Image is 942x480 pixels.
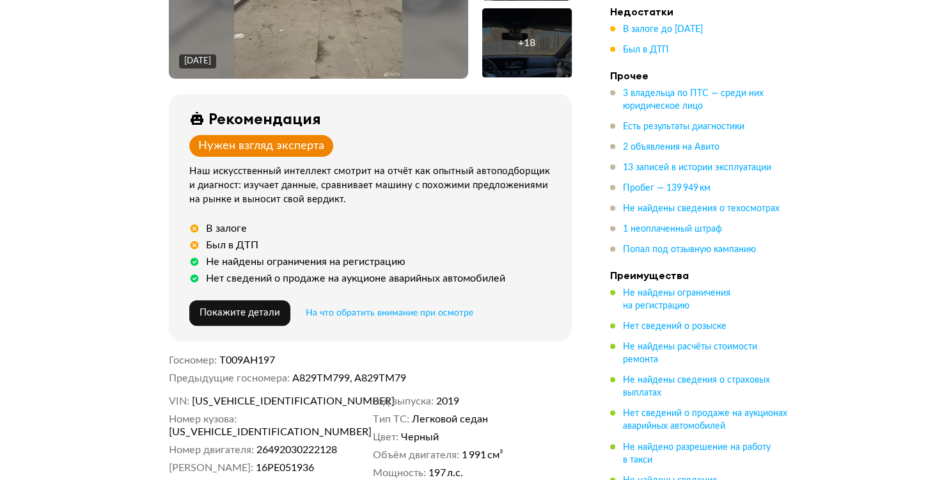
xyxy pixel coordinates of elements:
span: Нет сведений о продаже на аукционах аварийных автомобилей [623,409,787,431]
dt: VIN [169,395,189,408]
span: 13 записей в истории эксплуатации [623,163,771,172]
span: Не найдены расчёты стоимости ремонта [623,342,757,364]
div: Наш искусственный интеллект смотрит на отчёт как опытный автоподборщик и диагност: изучает данные... [189,164,556,207]
dt: Номер двигателя [169,444,254,456]
span: Легковой седан [412,413,488,426]
span: Пробег — 139 949 км [623,184,710,193]
span: Покажите детали [200,308,280,317]
div: Нет сведений о продаже на аукционе аварийных автомобилей [206,272,505,285]
div: + 18 [518,36,535,49]
dt: Предыдущие госномера [169,372,290,385]
button: Покажите детали [189,300,290,326]
div: Нужен взгляд эксперта [198,139,324,153]
dt: Объём двигателя [373,449,459,461]
span: На что обратить внимание при осмотре [306,308,473,317]
dt: Тип ТС [373,413,409,426]
dt: Госномер [169,354,217,367]
span: [US_VEHICLE_IDENTIFICATION_NUMBER] [192,395,339,408]
span: 1 991 см³ [462,449,503,461]
span: 16РЕ051936 [256,461,314,474]
dt: Номер кузова [169,413,237,426]
span: Попал под отзывную кампанию [623,245,756,254]
h4: Прочее [610,69,789,82]
div: [DATE] [184,56,211,67]
span: Не найдены сведения о техосмотрах [623,204,780,213]
span: Был в ДТП [623,45,669,54]
h4: Недостатки [610,5,789,18]
span: Нет сведений о розыске [623,322,726,331]
span: 2019 [436,395,459,408]
span: Т009АН197 [219,355,275,365]
span: 1 неоплаченный штраф [623,225,722,234]
span: 2 объявления на Авито [623,143,719,152]
span: Не найдено разрешение на работу в такси [623,442,771,464]
h4: Преимущества [610,269,789,282]
div: В залоге [206,222,247,235]
span: [US_VEHICLE_IDENTIFICATION_NUMBER] [169,426,316,438]
div: Не найдены ограничения на регистрацию [206,255,405,268]
dt: Год выпуска [373,395,434,408]
dd: А829ТМ799, А829ТМ79 [292,372,572,385]
span: 26492030222128 [256,444,337,456]
span: 197 л.с. [428,467,463,479]
dt: [PERSON_NAME] [169,461,253,474]
dt: Мощность [373,467,426,479]
div: Рекомендация [208,109,321,127]
span: 3 владельца по ПТС — среди них юридическое лицо [623,89,764,111]
span: В залоге до [DATE] [623,25,703,34]
span: Не найдены ограничения на регистрацию [623,289,730,310]
div: Был в ДТП [206,239,258,252]
span: Не найдены сведения о страховых выплатах [623,376,770,397]
span: Есть результаты диагностики [623,122,744,131]
span: Черный [401,431,439,444]
dt: Цвет [373,431,398,444]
